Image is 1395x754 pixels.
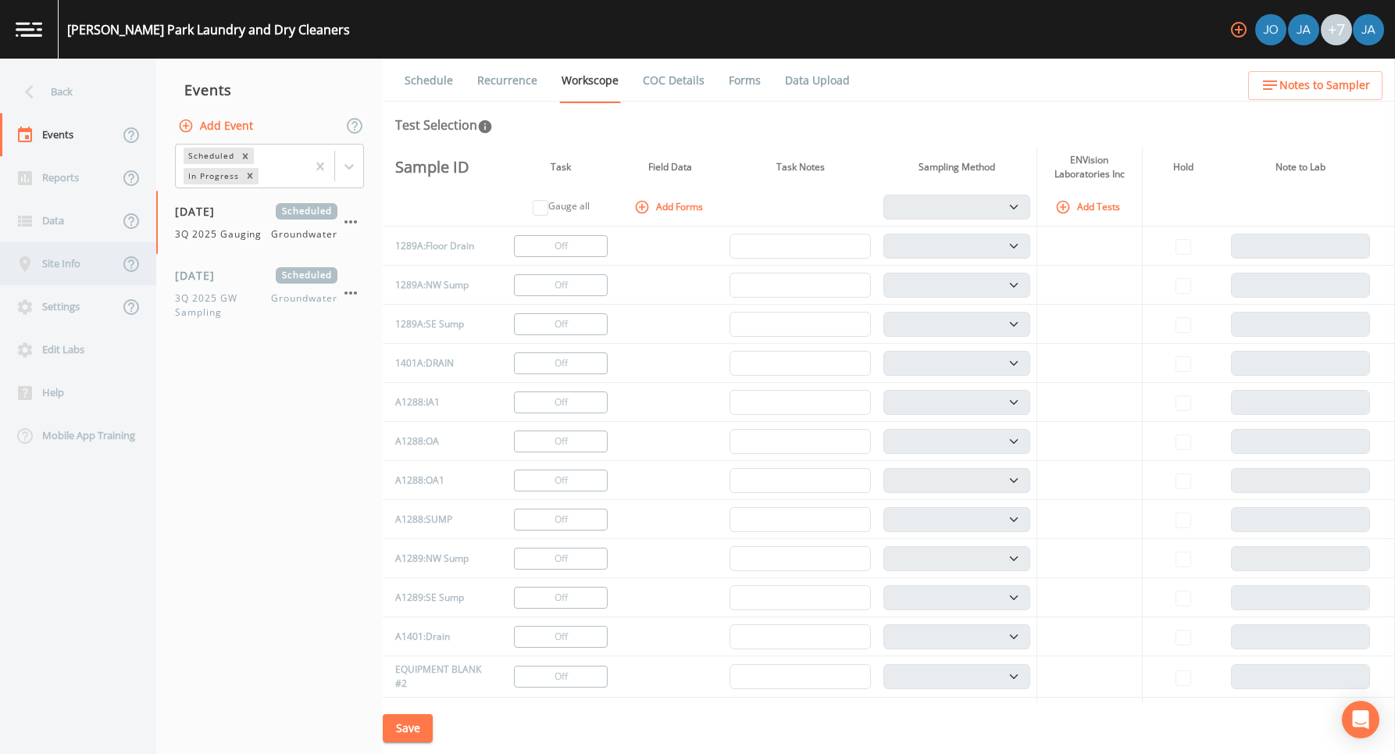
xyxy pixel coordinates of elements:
button: Off [514,666,608,688]
td: 1289A:NW Sump [383,266,490,305]
a: Data Upload [783,59,852,102]
button: Off [514,235,608,257]
a: [DATE]Scheduled3Q 2025 GaugingGroundwater [156,191,383,255]
td: A1288:OA1 [383,461,490,500]
span: [DATE] [175,267,226,284]
th: ENVision Laboratories Inc [1037,147,1142,188]
button: Add Tests [1052,194,1126,220]
div: [PERSON_NAME] Park Laundry and Dry Cleaners [67,20,350,39]
div: Remove Scheduled [237,148,254,164]
a: Schedule [402,59,455,102]
span: 3Q 2025 GW Sampling [175,291,271,320]
button: Off [514,391,608,413]
div: Jadda C. Moffett [1287,14,1320,45]
div: Events [156,70,383,109]
button: Off [514,313,608,335]
th: Note to Lab [1225,147,1376,188]
img: logo [16,22,42,37]
span: 3Q 2025 Gauging [175,227,271,241]
td: A1288:SUMP [383,500,490,539]
button: Off [514,431,608,452]
td: A1288:IA1 [383,383,490,422]
svg: In this section you'll be able to select the analytical test to run, based on the media type, and... [477,119,493,134]
span: Groundwater [271,227,337,241]
span: Groundwater [271,291,337,320]
button: Off [514,548,608,570]
td: 1401A:DRAIN [383,344,490,383]
td: A1289:SE Sump [383,578,490,617]
button: Notes to Sampler [1248,71,1383,100]
button: Off [514,626,608,648]
div: +7 [1321,14,1352,45]
img: eb8b2c35ded0d5aca28d215f14656a61 [1255,14,1286,45]
button: Add Event [175,112,259,141]
a: Recurrence [475,59,540,102]
td: EQUIPMENT BLANK #4 [383,698,490,739]
button: Off [514,274,608,296]
th: Task Notes [723,147,877,188]
span: Scheduled [276,203,337,220]
img: 747fbe677637578f4da62891070ad3f4 [1353,14,1384,45]
a: [DATE]Scheduled3Q 2025 GW SamplingGroundwater [156,255,383,333]
span: [DATE] [175,203,226,220]
span: Notes to Sampler [1279,76,1370,95]
button: Off [514,470,608,491]
a: COC Details [640,59,707,102]
th: Hold [1142,147,1225,188]
button: Off [514,509,608,531]
td: EQUIPMENT BLANK #2 [383,656,490,698]
td: 1289A:SE Sump [383,305,490,344]
label: Gauge all [548,199,590,213]
span: Scheduled [276,267,337,284]
th: Task [505,147,617,188]
button: Save [383,714,433,743]
button: Off [514,352,608,374]
a: Forms [726,59,763,102]
td: 1289A:Floor Drain [383,227,490,266]
img: 747fbe677637578f4da62891070ad3f4 [1288,14,1319,45]
div: Scheduled [184,148,237,164]
th: Field Data [617,147,723,188]
div: In Progress [184,168,241,184]
a: Workscope [559,59,621,103]
th: Sample ID [383,147,490,188]
div: Josh Dutton [1254,14,1287,45]
div: Test Selection [395,116,493,134]
th: Sampling Method [877,147,1037,188]
div: Open Intercom Messenger [1342,701,1379,738]
button: Add Forms [631,194,709,220]
button: Off [514,587,608,609]
td: A1288:OA [383,422,490,461]
td: A1289:NW Sump [383,539,490,578]
td: A1401:Drain [383,617,490,656]
div: Remove In Progress [241,168,259,184]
